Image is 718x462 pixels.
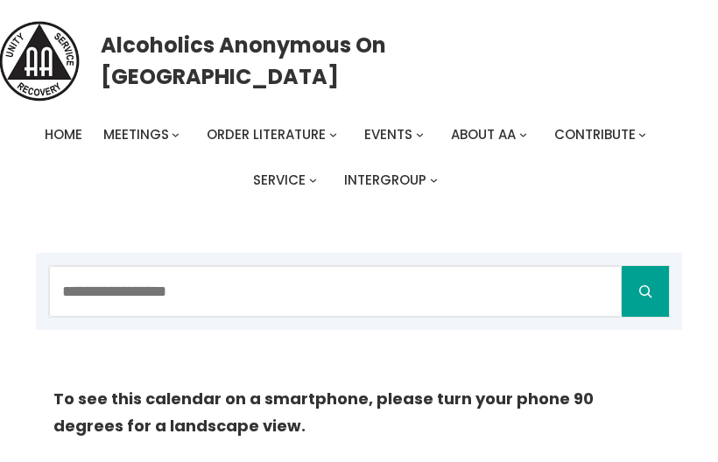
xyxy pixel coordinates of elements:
[309,176,317,184] button: Service submenu
[253,171,306,189] span: Service
[53,388,594,437] strong: To see this calendar on a smartphone, please turn your phone 90 degrees for a landscape view.
[650,217,683,250] button: Cart
[430,176,438,184] button: Intergroup submenu
[329,130,337,138] button: Order Literature submenu
[344,168,426,192] a: Intergroup
[451,125,516,143] span: About AA
[622,266,669,317] button: Search
[589,213,629,253] a: Login
[45,122,82,147] a: Home
[638,130,646,138] button: Contribute submenu
[35,122,662,192] nav: Intergroup
[103,125,169,143] span: Meetings
[554,122,636,147] a: Contribute
[451,122,516,147] a: About AA
[172,130,179,138] button: Meetings submenu
[344,171,426,189] span: Intergroup
[554,125,636,143] span: Contribute
[253,168,306,192] a: Service
[101,26,386,95] a: Alcoholics Anonymous on [GEOGRAPHIC_DATA]
[519,130,527,138] button: About AA submenu
[45,125,82,143] span: Home
[416,130,424,138] button: Events submenu
[103,122,169,147] a: Meetings
[364,125,412,143] span: Events
[207,125,326,143] span: Order Literature
[364,122,412,147] a: Events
